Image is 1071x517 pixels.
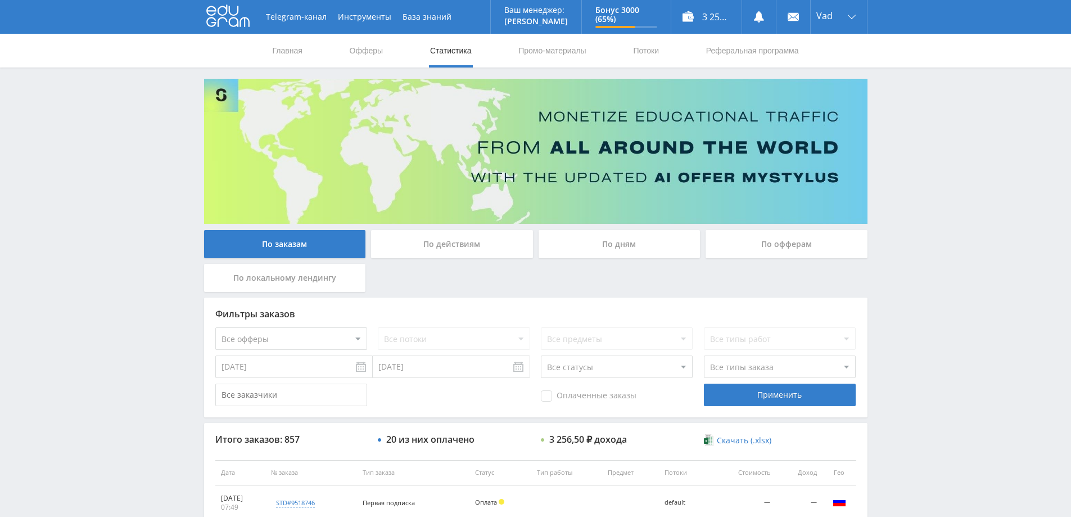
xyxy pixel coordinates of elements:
a: Промо-материалы [517,34,587,68]
p: Ваш менеджер: [504,6,568,15]
span: Оплаченные заказы [541,390,636,402]
a: Потоки [632,34,660,68]
a: Статистика [429,34,473,68]
div: По действиям [371,230,533,258]
div: По дням [539,230,701,258]
div: По локальному лендингу [204,264,366,292]
div: Применить [704,384,856,406]
span: Vad [816,11,833,20]
div: По заказам [204,230,366,258]
p: [PERSON_NAME] [504,17,568,26]
a: Реферальная программа [705,34,800,68]
p: Бонус 3000 (65%) [595,6,657,24]
img: Banner [204,79,867,224]
a: Главная [272,34,304,68]
div: Фильтры заказов [215,309,856,319]
input: Все заказчики [215,384,367,406]
a: Офферы [349,34,385,68]
div: По офферам [706,230,867,258]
